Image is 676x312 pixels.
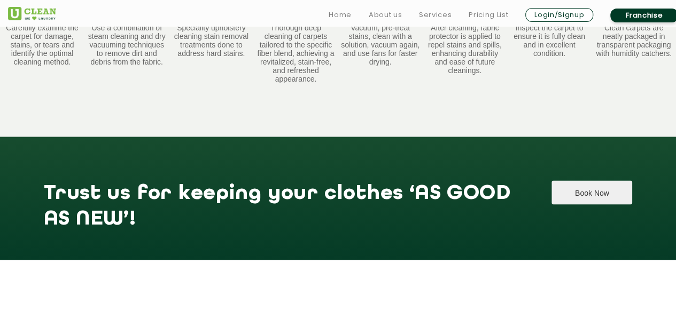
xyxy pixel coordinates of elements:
[419,9,452,21] a: Services
[329,9,352,21] a: Home
[44,180,527,216] h1: Trust us for keeping your clothes ‘AS GOOD AS NEW’!
[594,23,674,58] p: Clean carpets are neatly packaged in transparent packaging with humidity catchers.
[469,9,508,21] a: Pricing List
[509,23,589,58] p: Inspect the carpet to ensure it is fully clean and in excellent condition.
[2,23,82,66] p: Carefully examine the carpet for damage, stains, or tears and identify the optimal cleaning method.
[87,23,167,66] p: Use a combination of steam cleaning and dry vacuuming techniques to remove dirt and debris from t...
[8,7,56,20] img: UClean Laundry and Dry Cleaning
[525,8,593,22] a: Login/Signup
[369,9,402,21] a: About us
[255,23,336,83] p: Thorough deep cleaning of carpets tailored to the specific fiber blend, achieving a revitalized, ...
[340,23,421,66] p: Vacuum, pre-treat stains, clean with a solution, vacuum again, and use fans for faster drying.
[171,23,251,58] p: Speciality upholstery cleaning stain removal treatments done to address hard stains.
[551,180,632,204] button: Book Now
[425,23,505,75] p: After cleaning, fabric protector is applied to repel stains and spills, enhancing durability and ...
